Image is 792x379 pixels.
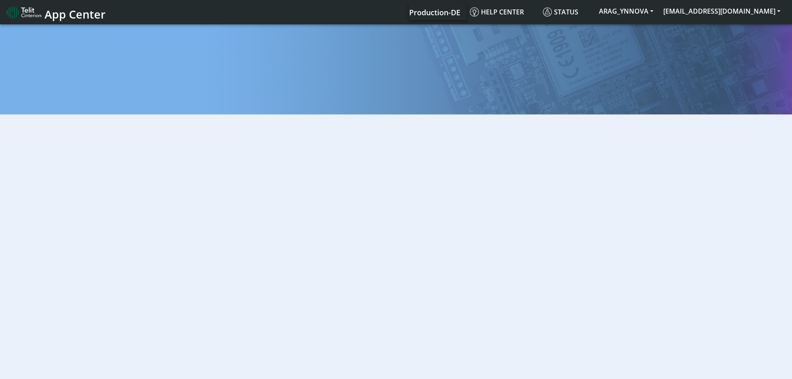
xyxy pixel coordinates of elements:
[7,3,104,21] a: App Center
[467,4,540,20] a: Help center
[543,7,552,16] img: status.svg
[409,4,460,20] a: Your current platform instance
[470,7,524,16] span: Help center
[7,6,41,19] img: logo-telit-cinterion-gw-new.png
[470,7,479,16] img: knowledge.svg
[409,7,460,17] span: Production-DE
[594,4,658,19] button: ARAG_YNNOVA
[543,7,578,16] span: Status
[45,7,106,22] span: App Center
[540,4,594,20] a: Status
[658,4,785,19] button: [EMAIL_ADDRESS][DOMAIN_NAME]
